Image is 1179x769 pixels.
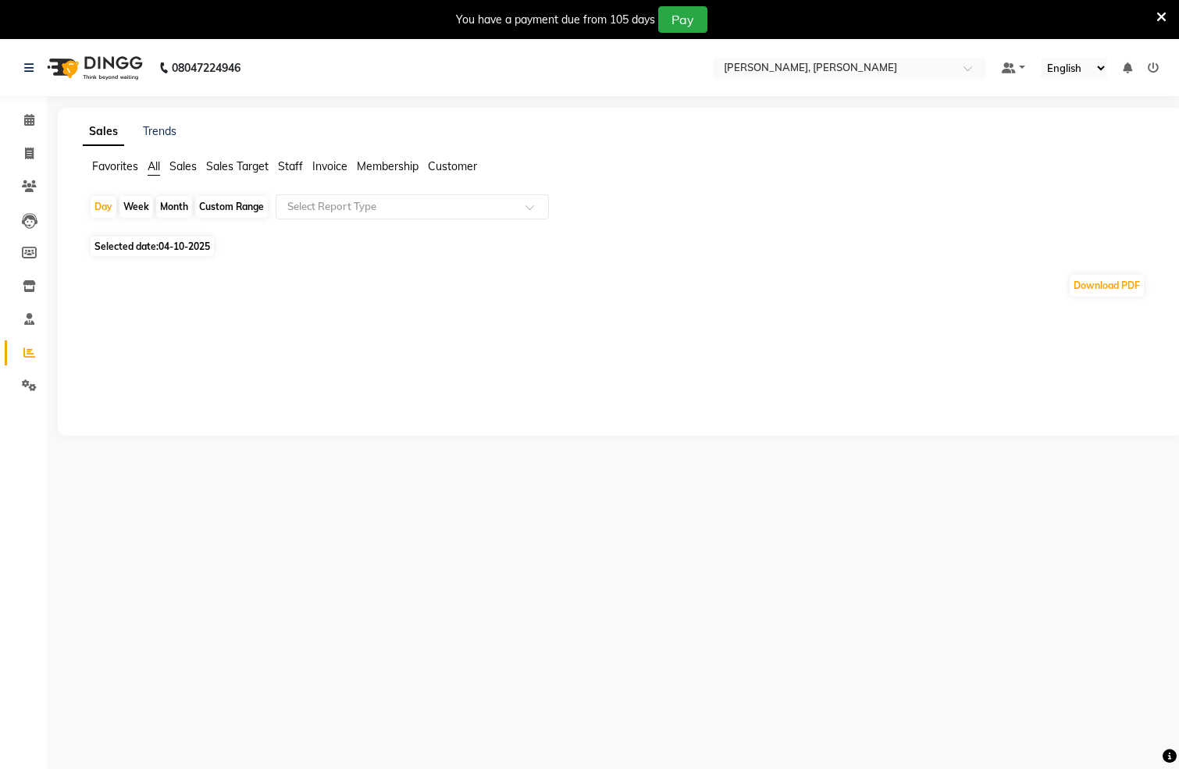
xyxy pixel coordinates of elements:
a: Trends [143,124,176,138]
span: Selected date: [91,237,214,256]
span: All [148,159,160,173]
div: Month [156,196,192,218]
span: 04-10-2025 [159,240,210,252]
span: Membership [357,159,419,173]
b: 08047224946 [172,46,240,90]
div: Week [119,196,153,218]
div: Day [91,196,116,218]
span: Sales [169,159,197,173]
a: Sales [83,118,124,146]
div: You have a payment due from 105 days [456,12,655,28]
span: Customer [428,159,477,173]
img: logo [40,46,147,90]
span: Sales Target [206,159,269,173]
button: Pay [658,6,707,33]
button: Download PDF [1070,275,1144,297]
span: Staff [278,159,303,173]
div: Custom Range [195,196,268,218]
span: Favorites [92,159,138,173]
span: Invoice [312,159,347,173]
